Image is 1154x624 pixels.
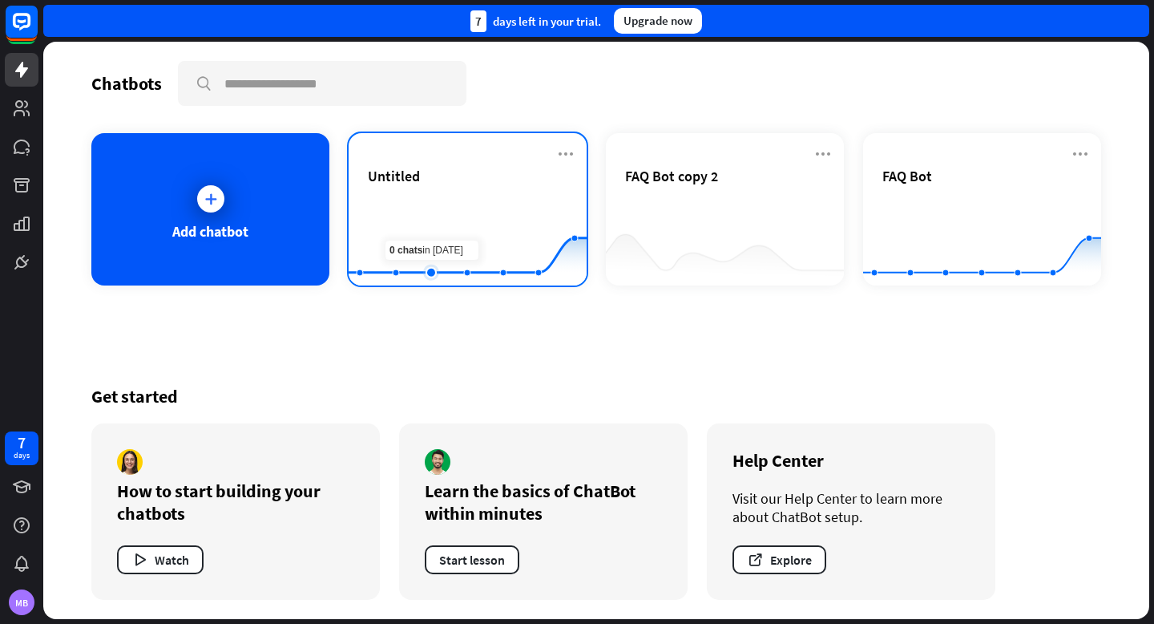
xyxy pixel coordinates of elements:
div: 7 [18,436,26,450]
div: Add chatbot [172,222,248,241]
span: Untitled [368,167,420,185]
button: Watch [117,545,204,574]
div: Help Center [732,449,970,472]
div: days [14,450,30,461]
span: FAQ Bot [882,167,932,185]
div: Get started [91,385,1101,407]
div: 7 [470,10,486,32]
div: Visit our Help Center to learn more about ChatBot setup. [732,489,970,526]
div: How to start building your chatbots [117,480,354,525]
span: FAQ Bot copy 2 [625,167,718,185]
div: Chatbots [91,72,162,95]
div: days left in your trial. [470,10,601,32]
div: Upgrade now [614,8,702,34]
img: author [117,449,143,475]
button: Open LiveChat chat widget [13,6,61,55]
div: Learn the basics of ChatBot within minutes [425,480,662,525]
button: Start lesson [425,545,519,574]
a: 7 days [5,432,38,465]
button: Explore [732,545,826,574]
div: MB [9,590,34,615]
img: author [425,449,450,475]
